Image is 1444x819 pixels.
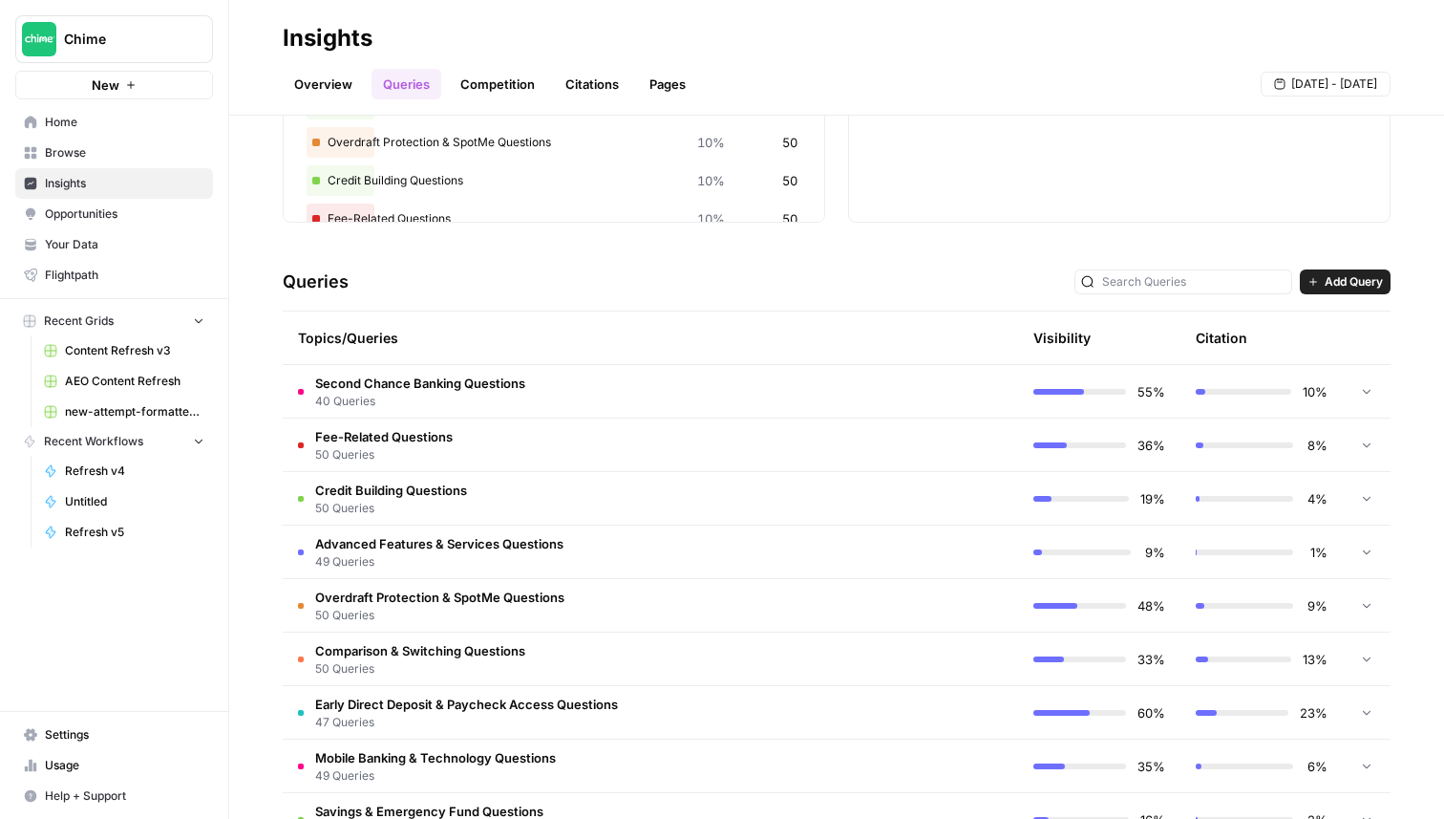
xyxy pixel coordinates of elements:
a: Pages [638,69,697,99]
a: new-attempt-formatted.csv [35,397,213,427]
span: 40 Queries [315,393,525,410]
span: Advanced Features & Services Questions [315,534,563,553]
div: Insights [283,23,372,54]
button: [DATE] - [DATE] [1261,72,1391,97]
span: Usage [45,757,204,774]
span: 19% [1140,489,1165,508]
span: Refresh v5 [65,524,204,541]
span: Home [45,114,204,131]
span: Comparison & Switching Questions [315,641,525,660]
span: 13% [1303,650,1327,669]
a: Refresh v4 [35,456,213,486]
span: Second Chance Banking Questions [315,374,525,393]
span: 50 [782,171,797,190]
div: Visibility [1033,329,1091,348]
a: Content Refresh v3 [35,335,213,366]
div: Topics/Queries [298,312,840,364]
span: 9% [1305,596,1327,615]
span: Recent Workflows [44,433,143,450]
span: new-attempt-formatted.csv [65,403,204,420]
span: 60% [1137,703,1165,722]
div: Citation [1196,312,1247,364]
a: Refresh v5 [35,517,213,548]
a: Home [15,107,213,138]
a: Queries [372,69,441,99]
a: Browse [15,138,213,168]
a: Your Data [15,229,213,260]
span: 50 [782,133,797,152]
span: Early Direct Deposit & Paycheck Access Questions [315,695,618,714]
span: 9% [1142,543,1165,562]
span: Mobile Banking & Technology Questions [315,748,556,767]
span: 35% [1137,757,1165,776]
a: Usage [15,750,213,781]
span: 50 Queries [315,500,467,517]
div: Fee-Related Questions [307,204,801,234]
span: 50 [782,209,797,228]
a: Untitled [35,486,213,517]
a: Insights [15,168,213,199]
span: Insights [45,175,204,192]
span: 49 Queries [315,553,563,571]
span: Recent Grids [44,313,114,330]
span: [DATE] - [DATE] [1291,75,1377,93]
button: Add Query [1300,269,1391,294]
button: Workspace: Chime [15,15,213,63]
span: 23% [1300,703,1327,722]
span: 8% [1305,436,1327,455]
span: 48% [1137,596,1165,615]
span: Content Refresh v3 [65,342,204,359]
a: Flightpath [15,260,213,291]
span: Overdraft Protection & SpotMe Questions [315,588,564,607]
span: Opportunities [45,205,204,223]
span: 33% [1137,650,1165,669]
input: Search Queries [1102,272,1285,291]
span: 10% [1303,382,1327,401]
span: 4% [1305,489,1327,508]
a: Opportunities [15,199,213,229]
span: Chime [64,30,180,49]
img: Chime Logo [22,22,56,56]
a: Overview [283,69,364,99]
div: Overdraft Protection & SpotMe Questions [307,127,801,158]
span: Untitled [65,493,204,510]
span: 10% [697,171,725,190]
a: Competition [449,69,546,99]
span: Credit Building Questions [315,481,467,500]
button: Recent Workflows [15,427,213,456]
span: 50 Queries [315,446,453,463]
div: Credit Building Questions [307,165,801,196]
span: 10% [697,209,725,228]
button: Recent Grids [15,307,213,335]
span: 49 Queries [315,767,556,785]
span: Your Data [45,236,204,253]
a: Citations [554,69,630,99]
span: AEO Content Refresh [65,373,204,390]
span: 50 Queries [315,607,564,624]
span: Add Query [1325,273,1383,291]
a: Settings [15,720,213,750]
h3: Queries [283,269,349,295]
span: Help + Support [45,787,204,805]
button: Help + Support [15,781,213,811]
span: Settings [45,726,204,744]
span: 36% [1137,436,1165,455]
span: 47 Queries [315,714,618,731]
span: 50 Queries [315,660,525,678]
a: AEO Content Refresh [35,366,213,397]
span: 1% [1305,543,1327,562]
span: 55% [1137,382,1165,401]
span: Refresh v4 [65,463,204,480]
span: Flightpath [45,267,204,284]
button: New [15,71,213,99]
span: 6% [1305,757,1327,776]
span: Fee-Related Questions [315,427,453,446]
span: 10% [697,133,725,152]
span: Browse [45,144,204,162]
span: New [92,75,119,95]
